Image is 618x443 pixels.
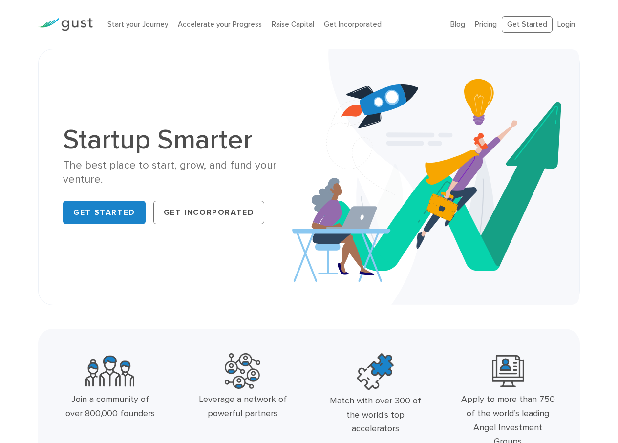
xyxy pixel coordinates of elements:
a: Pricing [475,20,497,29]
a: Accelerate your Progress [178,20,262,29]
div: Leverage a network of powerful partners [195,393,290,421]
a: Blog [450,20,465,29]
a: Login [557,20,575,29]
a: Raise Capital [272,20,314,29]
img: Gust Logo [38,18,93,31]
a: Get Started [502,16,553,33]
a: Start your Journey [107,20,168,29]
a: Get Started [63,201,146,224]
img: Startup Smarter Hero [292,49,579,305]
div: The best place to start, grow, and fund your venture. [63,158,301,187]
h1: Startup Smarter [63,126,301,153]
img: Top Accelerators [357,353,394,390]
div: Join a community of over 800,000 founders [63,393,157,421]
img: Powerful Partners [225,353,260,389]
div: Match with over 300 of the world’s top accelerators [328,394,423,436]
a: Get Incorporated [153,201,265,224]
a: Get Incorporated [324,20,382,29]
img: Community Founders [85,353,134,389]
img: Leading Angel Investment [492,353,524,389]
